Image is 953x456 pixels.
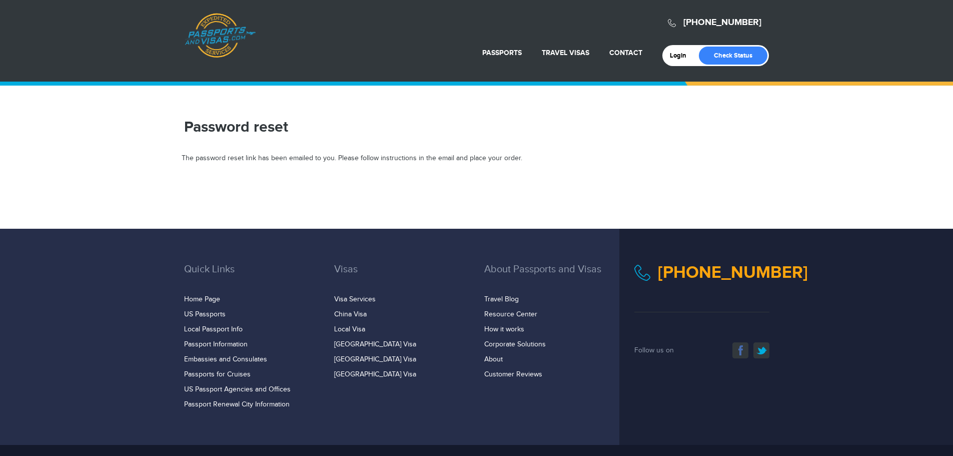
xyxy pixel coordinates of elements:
[334,264,469,290] h3: Visas
[484,340,546,348] a: Corporate Solutions
[184,264,319,290] h3: Quick Links
[484,310,537,318] a: Resource Center
[634,346,674,354] span: Follow us on
[184,385,291,393] a: US Passport Agencies and Offices
[482,49,522,57] a: Passports
[184,370,251,378] a: Passports for Cruises
[484,355,503,363] a: About
[334,295,376,303] a: Visa Services
[184,310,226,318] a: US Passports
[484,325,524,333] a: How it works
[334,325,365,333] a: Local Visa
[542,49,589,57] a: Travel Visas
[732,342,748,358] a: facebook
[184,355,267,363] a: Embassies and Consulates
[484,295,519,303] a: Travel Blog
[184,400,290,408] a: Passport Renewal City Information
[334,340,416,348] a: [GEOGRAPHIC_DATA] Visa
[184,340,248,348] a: Passport Information
[334,355,416,363] a: [GEOGRAPHIC_DATA] Visa
[484,370,542,378] a: Customer Reviews
[334,310,367,318] a: China Visa
[683,17,761,28] a: [PHONE_NUMBER]
[184,325,243,333] a: Local Passport Info
[658,262,808,283] a: [PHONE_NUMBER]
[609,49,642,57] a: Contact
[753,342,769,358] a: twitter
[484,264,619,290] h3: About Passports and Visas
[334,370,416,378] a: [GEOGRAPHIC_DATA] Visa
[184,295,220,303] a: Home Page
[182,154,772,164] div: The password reset link has been emailed to you. Please follow instructions in the email and plac...
[185,13,256,58] a: Passports & [DOMAIN_NAME]
[670,52,693,60] a: Login
[699,47,767,65] a: Check Status
[184,118,619,136] h1: Password reset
